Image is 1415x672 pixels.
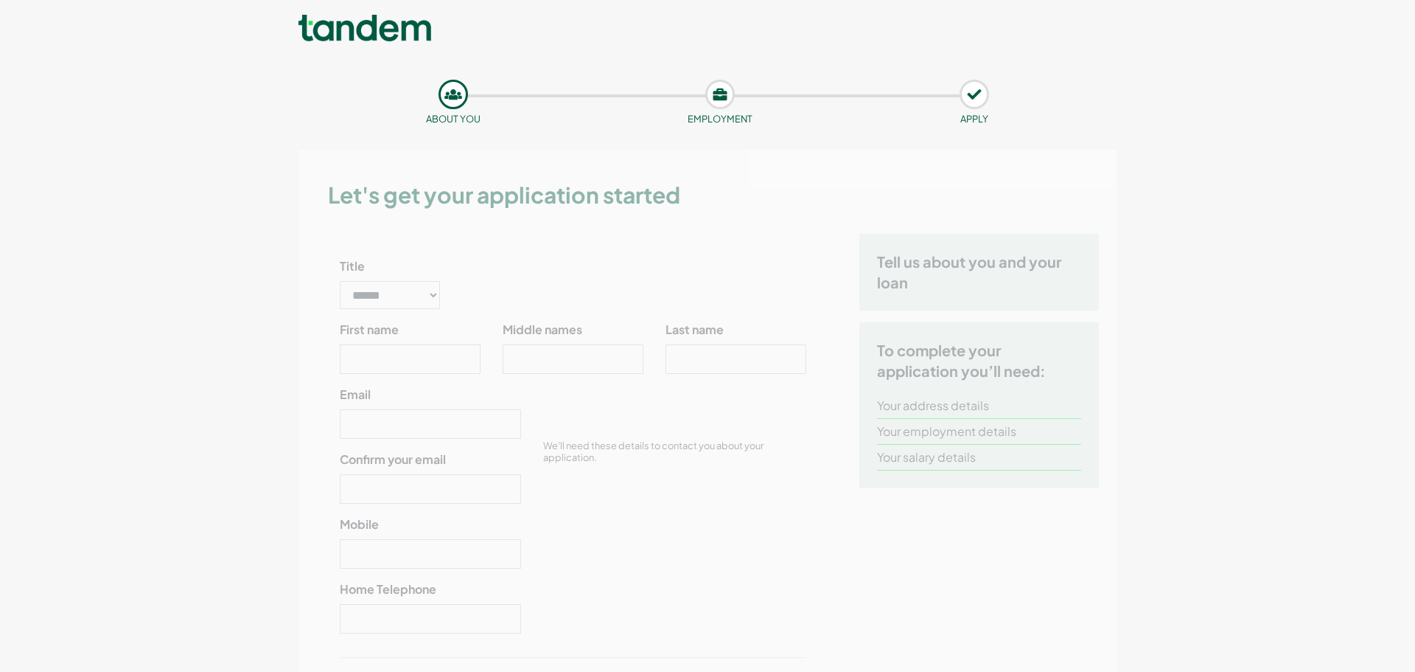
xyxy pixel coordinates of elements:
label: First name [340,321,399,339]
label: Last name [665,321,724,339]
small: We’ll need these details to contact you about your application. [543,440,764,463]
h5: Tell us about you and your loan [877,252,1081,293]
small: About you [426,113,481,125]
li: Your salary details [877,445,1081,471]
h3: Let's get your application started [328,179,1111,210]
label: Mobile [340,516,379,533]
li: Your address details [877,393,1081,419]
label: Title [340,257,365,275]
small: APPLY [960,113,988,125]
label: Email [340,386,371,403]
h5: To complete your application you’ll need: [877,340,1081,381]
label: Confirm your email [340,451,446,468]
small: Employment [688,113,752,125]
li: Your employment details [877,419,1081,445]
label: Middle names [503,321,582,339]
label: Home Telephone [340,581,436,598]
